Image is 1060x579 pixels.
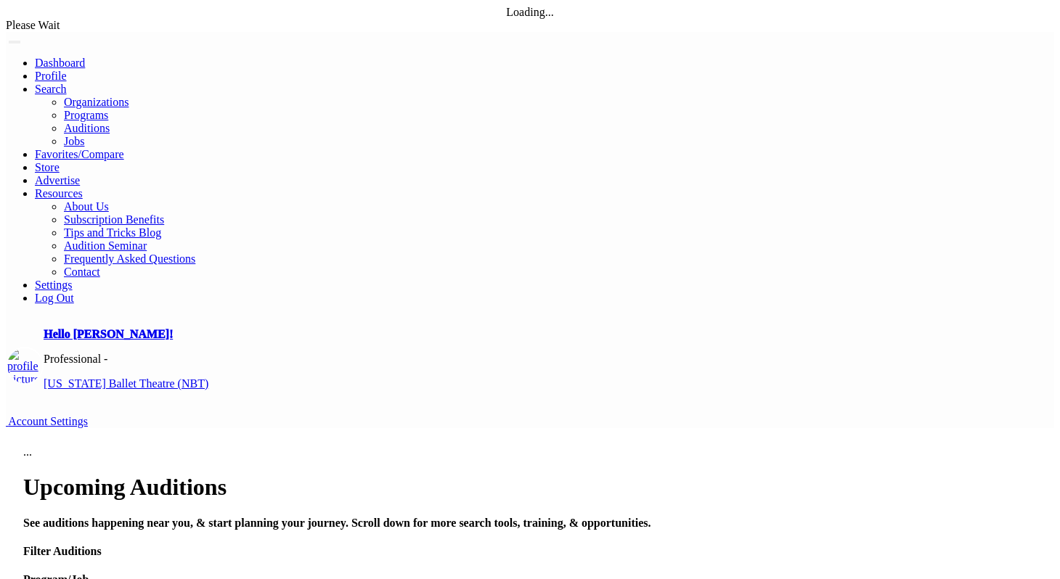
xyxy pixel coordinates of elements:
a: Settings [35,279,73,291]
a: Dashboard [35,57,85,69]
a: Auditions [64,122,110,134]
a: Jobs [64,135,84,147]
a: Search [35,83,67,95]
a: Profile [35,70,67,82]
ul: Resources [35,96,1054,148]
div: Please Wait [6,19,1054,32]
a: Log Out [35,292,74,304]
a: Account Settings [6,415,88,428]
a: Frequently Asked Questions [64,252,195,265]
a: Tips and Tricks Blog [64,226,161,239]
h4: See auditions happening near you, & start planning your journey. Scroll down for more search tool... [23,517,1037,530]
a: Hello [PERSON_NAME]! [44,328,173,340]
a: Contact [64,266,100,278]
a: Organizations [64,96,129,108]
span: Loading... [506,6,553,18]
a: Favorites/Compare [35,148,124,160]
a: Subscription Benefits [64,213,164,226]
button: Toggle navigation [9,41,20,44]
ul: Resources [35,200,1054,279]
h4: Filter Auditions [23,545,1037,558]
a: Advertise [35,174,80,186]
a: Programs [64,109,108,121]
a: Store [35,161,60,173]
a: About Us [64,200,109,213]
a: Resources [35,187,83,200]
span: - [104,353,107,365]
a: [US_STATE] Ballet Theatre (NBT) [44,377,208,390]
span: Professional [44,353,101,365]
span: Account Settings [8,415,88,427]
a: Audition Seminar [64,239,147,252]
h1: Upcoming Auditions [23,474,1037,501]
img: profile picture [7,348,42,386]
div: ... [23,445,1037,459]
